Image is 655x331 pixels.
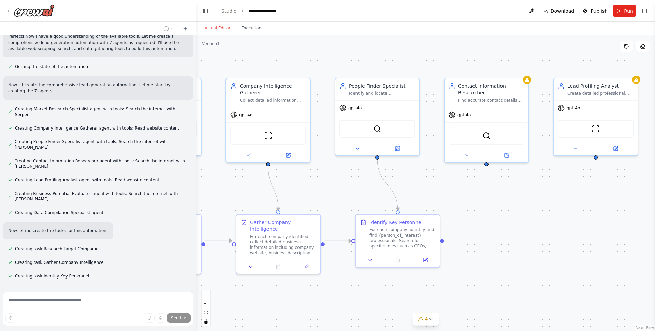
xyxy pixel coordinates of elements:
[264,132,272,140] img: ScrapeWebsiteTool
[624,7,633,14] span: Run
[374,159,401,210] g: Edge from 101dcb5f-d8e5-4c3a-8fda-9165f26082ce to e11337a5-d5b5-4a87-a64a-1e8ae59e75e7
[202,308,210,317] button: fit view
[8,33,188,52] p: Perfect! Now I have a good understanding of the available tools. Let me create a comprehensive le...
[14,4,55,17] img: Logo
[567,82,634,89] div: Lead Profiling Analyst
[8,82,188,94] p: Now I'll create the comprehensive lead generation automation. Let me start by creating the 7 agents:
[221,8,237,14] a: Studio
[15,106,188,117] span: Creating Market Research Specialist agent with tools: Search the internet with Serper
[413,256,437,264] button: Open in side panel
[205,237,232,244] g: Edge from 8355a5ab-92d9-4ea9-a4d2-da9a6bf70441 to 22a5b5a9-5f5d-42cd-bdf0-04ad4701a0ed
[348,105,362,111] span: gpt-4o
[221,7,283,14] nav: breadcrumb
[457,112,471,118] span: gpt-4o
[14,158,188,169] span: Creating Contact Information Researcher agent with tools: Search the internet with [PERSON_NAME]
[180,25,191,33] button: Start a new chat
[567,91,634,96] div: Create detailed professional profiles of identified leads including their roles, responsibilities...
[580,5,610,17] button: Publish
[444,78,529,163] div: Contact Information ResearcherFind accurate contact details including professional email addresse...
[591,7,608,14] span: Publish
[592,125,600,133] img: ScrapeWebsiteTool
[369,219,423,226] div: Identify Key Personnel
[236,21,267,35] button: Execution
[355,214,440,268] div: Identify Key PersonnelFor each company, identify and find {person_of_interest} professionals. Sea...
[202,317,210,326] button: toggle interactivity
[15,139,188,150] span: Creating People Finder Specialist agent with tools: Search the internet with [PERSON_NAME]
[5,313,15,323] button: Improve this prompt
[487,151,526,160] button: Open in side panel
[250,219,316,232] div: Gather Company Intelligence
[145,313,155,323] button: Upload files
[202,299,210,308] button: zoom out
[553,78,638,156] div: Lead Profiling AnalystCreate detailed professional profiles of identified leads including their r...
[425,316,428,322] span: 4
[15,177,159,183] span: Creating Lead Profiling Analyst agent with tools: Read website content
[239,112,252,118] span: gpt-4o
[349,91,415,96] div: Identify and locate {person_of_interest} professionals within target companies using advanced sea...
[265,166,282,210] g: Edge from 773f866e-63d5-493c-9cc7-60442c11ac28 to 22a5b5a9-5f5d-42cd-bdf0-04ad4701a0ed
[15,210,103,215] span: Creating Data Compilation Specialist agent
[325,237,351,244] g: Edge from 22a5b5a9-5f5d-42cd-bdf0-04ad4701a0ed to e11337a5-d5b5-4a87-a64a-1e8ae59e75e7
[636,326,654,330] a: React Flow attribution
[15,125,179,131] span: Creating Company Intelligence Gatherer agent with tools: Read website content
[378,145,417,153] button: Open in side panel
[225,78,311,163] div: Company Intelligence GathererCollect detailed information about identified companies including bu...
[15,273,89,279] span: Creating task Identify Key Personnel
[458,97,524,103] div: Find accurate contact details including professional email addresses, LinkedIn profiles, and othe...
[161,25,177,33] button: Switch to previous chat
[383,256,412,264] button: No output available
[240,97,306,103] div: Collect detailed information about identified companies including business descriptions, websites...
[373,125,381,133] img: SerperDevTool
[349,82,415,89] div: People Finder Specialist
[156,313,165,323] button: Click to speak your automation idea
[250,234,316,256] div: For each company identified, collect detailed business information including company website, bus...
[567,105,580,111] span: gpt-4o
[15,64,88,70] span: Getting the state of the automation
[202,290,210,326] div: React Flow controls
[369,227,436,249] div: For each company, identify and find {person_of_interest} professionals. Search for specific roles...
[269,151,307,160] button: Open in side panel
[167,313,191,323] button: Send
[640,6,650,16] button: Show right sidebar
[15,246,101,252] span: Creating task Research Target Companies
[240,82,306,96] div: Company Intelligence Gatherer
[596,145,635,153] button: Open in side panel
[171,315,181,321] span: Send
[413,313,439,326] button: 4
[264,263,293,271] button: No output available
[482,132,491,140] img: SerperDevTool
[335,78,420,156] div: People Finder SpecialistIdentify and locate {person_of_interest} professionals within target comp...
[551,7,574,14] span: Download
[15,260,104,265] span: Creating task Gather Company Intelligence
[8,228,108,234] p: Now let me create the tasks for this automation:
[613,5,636,17] button: Run
[294,263,318,271] button: Open in side panel
[540,5,577,17] button: Download
[14,191,188,202] span: Creating Business Potential Evaluator agent with tools: Search the internet with [PERSON_NAME]
[199,21,236,35] button: Visual Editor
[202,41,220,46] div: Version 1
[201,6,210,16] button: Hide left sidebar
[458,82,524,96] div: Contact Information Researcher
[202,290,210,299] button: zoom in
[236,214,321,274] div: Gather Company IntelligenceFor each company identified, collect detailed business information inc...
[116,214,202,274] div: Research Target CompaniesResearch and identify 25-50 companies in the {market_description} indust...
